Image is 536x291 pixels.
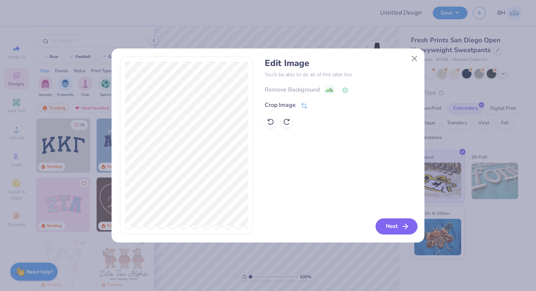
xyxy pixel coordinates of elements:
[518,40,523,49] button: close
[423,40,518,49] div: Background removed
[408,51,422,65] button: Close
[265,58,416,69] h4: Edit Image
[265,71,416,78] p: You’ll be able to do all of this later too.
[265,101,296,109] div: Crop Image
[376,218,417,234] button: Next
